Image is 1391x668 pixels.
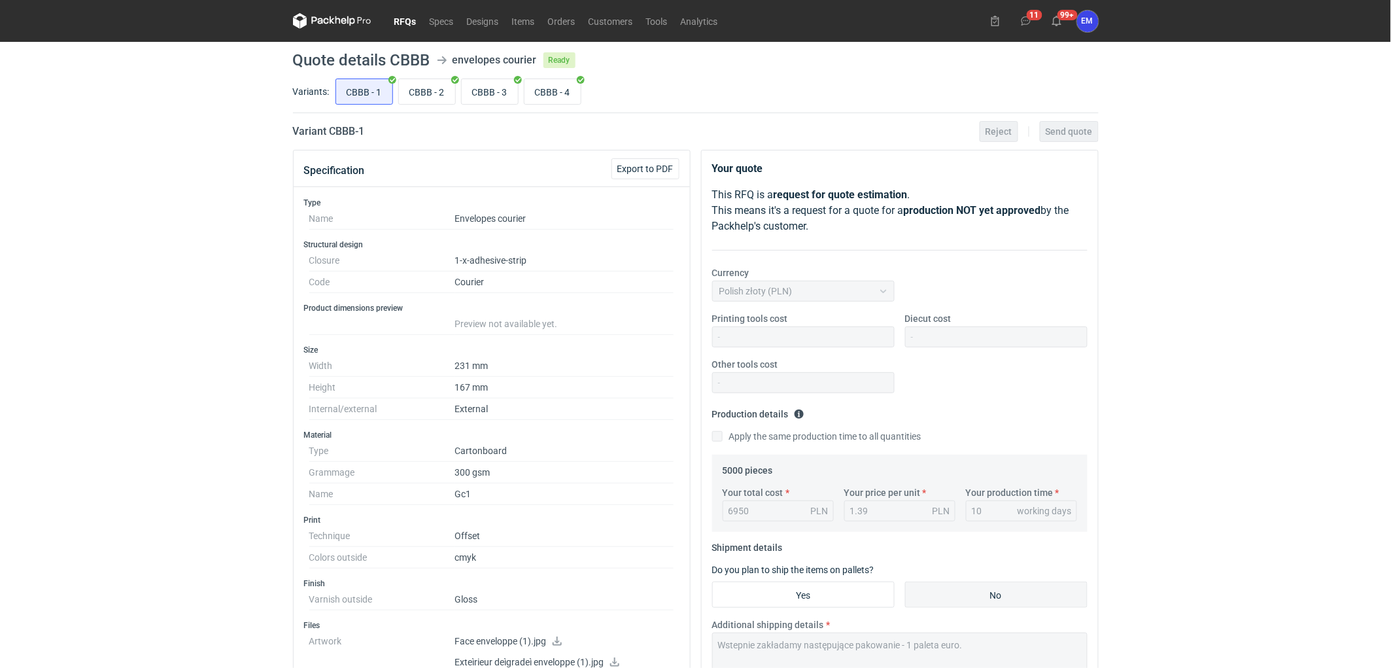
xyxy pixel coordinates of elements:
[304,430,679,440] h3: Material
[455,355,674,377] dd: 231 mm
[455,589,674,610] dd: Gloss
[905,312,952,325] label: Diecut cost
[309,483,455,505] dt: Name
[304,239,679,250] h3: Structural design
[712,430,921,443] label: Apply the same production time to all quantities
[723,486,783,499] label: Your total cost
[455,272,674,293] dd: Courier
[304,303,679,313] h3: Product dimensions preview
[1077,10,1099,32] button: EM
[712,312,788,325] label: Printing tools cost
[904,204,1041,217] strong: production NOT yet approved
[460,13,506,29] a: Designs
[453,52,537,68] div: envelopes courier
[712,266,749,279] label: Currency
[309,525,455,547] dt: Technique
[811,504,829,518] div: PLN
[455,636,674,648] p: Face enveloppe (1).jpg
[712,187,1088,234] p: This RFQ is a . This means it's a request for a quote for a by the Packhelp's customer.
[712,404,804,419] legend: Production details
[712,358,778,371] label: Other tools cost
[304,198,679,208] h3: Type
[388,13,423,29] a: RFQs
[309,377,455,398] dt: Height
[980,121,1018,142] button: Reject
[309,355,455,377] dt: Width
[543,52,575,68] span: Ready
[309,208,455,230] dt: Name
[455,547,674,569] dd: cmyk
[723,460,773,476] legend: 5000 pieces
[293,52,430,68] h1: Quote details CBBB
[1018,504,1072,518] div: working days
[712,565,874,575] label: Do you plan to ship the items on pallets?
[712,537,783,553] legend: Shipment details
[506,13,541,29] a: Items
[582,13,640,29] a: Customers
[293,85,330,98] label: Variants:
[1040,121,1099,142] button: Send quote
[423,13,460,29] a: Specs
[455,483,674,505] dd: Gc1
[674,13,725,29] a: Analytics
[455,440,674,462] dd: Cartonboard
[933,504,950,518] div: PLN
[304,155,365,186] button: Specification
[309,440,455,462] dt: Type
[541,13,582,29] a: Orders
[712,162,763,175] strong: Your quote
[1046,127,1093,136] span: Send quote
[712,618,824,631] label: Additional shipping details
[1016,10,1037,31] button: 11
[966,486,1054,499] label: Your production time
[304,620,679,631] h3: Files
[309,462,455,483] dt: Grammage
[461,79,519,105] label: CBBB - 3
[304,345,679,355] h3: Size
[309,547,455,569] dt: Colors outside
[309,250,455,272] dt: Closure
[640,13,674,29] a: Tools
[455,319,558,329] span: Preview not available yet.
[611,158,679,179] button: Export to PDF
[293,124,365,139] h2: Variant CBBB - 1
[455,208,674,230] dd: Envelopes courier
[304,515,679,525] h3: Print
[455,462,674,483] dd: 300 gsm
[1046,10,1067,31] button: 99+
[398,79,456,105] label: CBBB - 2
[309,589,455,610] dt: Varnish outside
[293,13,371,29] svg: Packhelp Pro
[617,164,674,173] span: Export to PDF
[455,398,674,420] dd: External
[335,79,393,105] label: CBBB - 1
[455,377,674,398] dd: 167 mm
[309,398,455,420] dt: Internal/external
[986,127,1012,136] span: Reject
[774,188,908,201] strong: request for quote estimation
[455,250,674,272] dd: 1-x-adhesive-strip
[524,79,581,105] label: CBBB - 4
[1077,10,1099,32] div: Ewelina Macek
[455,525,674,547] dd: Offset
[309,272,455,293] dt: Code
[304,578,679,589] h3: Finish
[844,486,921,499] label: Your price per unit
